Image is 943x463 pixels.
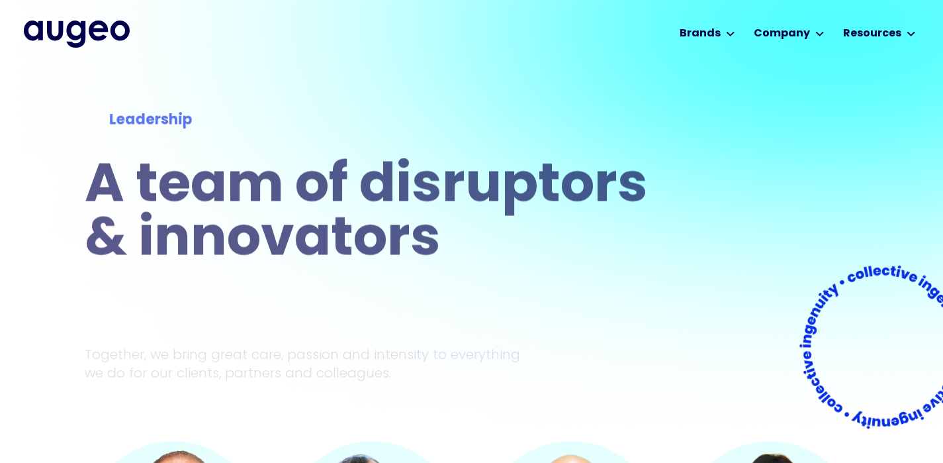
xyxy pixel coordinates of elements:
[24,21,130,47] img: Augeo's full logo in midnight blue.
[843,26,901,42] div: Resources
[85,345,540,382] p: Together, we bring great care, passion and intensity to everything we do for our clients, partner...
[754,26,810,42] div: Company
[680,26,721,42] div: Brands
[24,21,130,47] a: home
[85,161,656,268] h1: A team of disruptors & innovators
[109,110,631,132] div: Leadership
